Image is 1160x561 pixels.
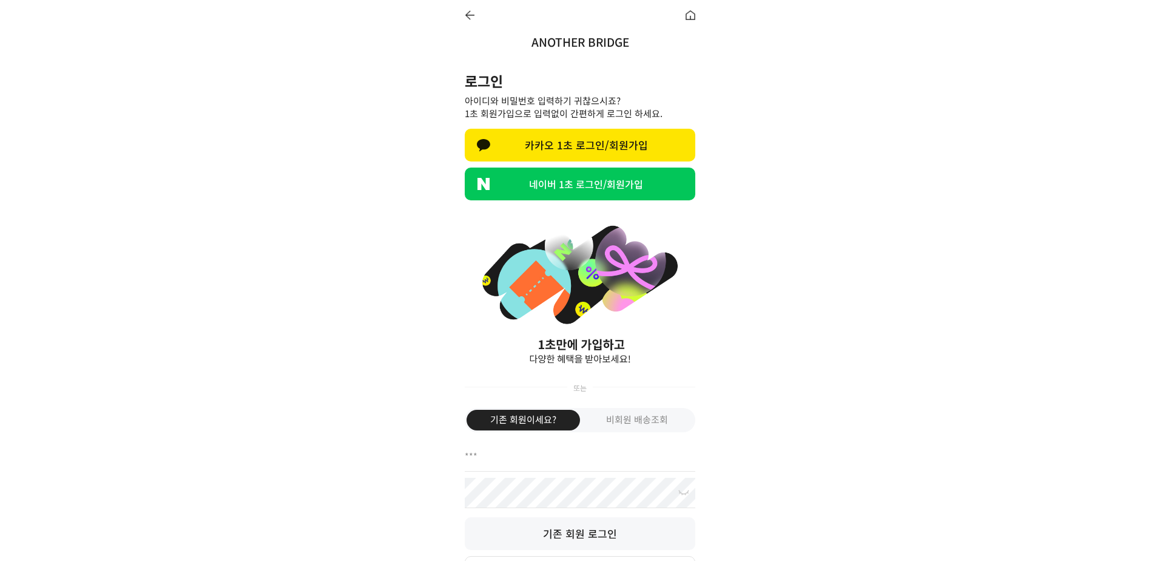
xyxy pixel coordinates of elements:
button: 기존 회원 로그인 [465,517,695,550]
a: ANOTHER BRIDGE [531,33,629,50]
p: 아이디와 비밀번호 입력하기 귀찮으시죠? 1초 회원가입으로 입력없이 간편하게 로그인 하세요. [465,94,695,120]
img: banner [465,215,695,369]
a: 네이버 1초 로그인/회원가입 [465,168,695,200]
a: 카카오 1초 로그인/회원가입 [465,129,695,161]
a: 기존 회원이세요? [467,410,580,430]
h2: 로그인 [465,70,695,91]
a: 비회원 배송조회 [580,410,693,430]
